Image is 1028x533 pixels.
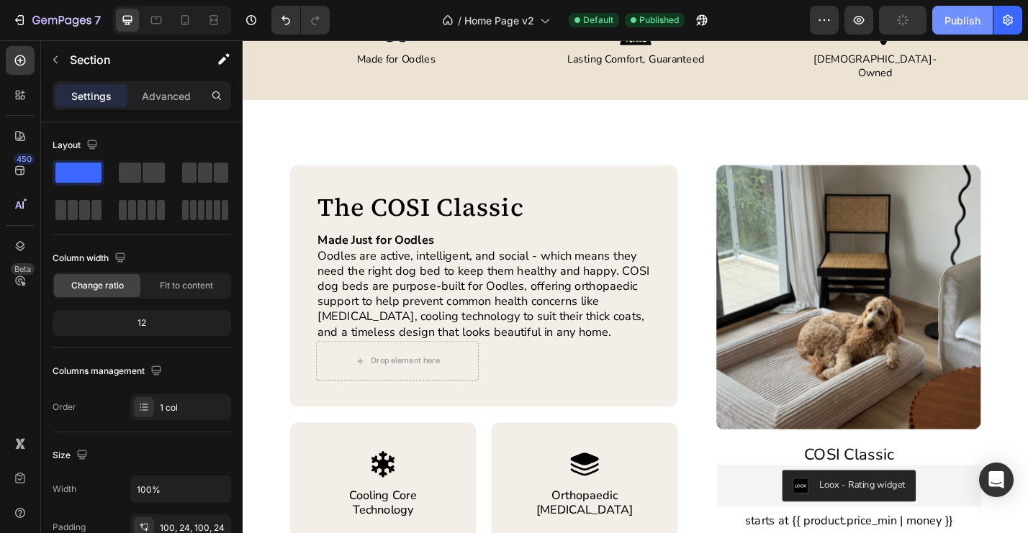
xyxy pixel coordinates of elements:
[634,481,729,496] div: Loox - Rating widget
[53,483,76,496] div: Width
[944,13,980,28] div: Publish
[304,492,448,526] p: Orthopaedic [MEDICAL_DATA]
[6,6,107,35] button: 7
[605,481,622,498] img: loox.png
[458,13,461,28] span: /
[71,88,112,104] p: Settings
[11,263,35,275] div: Beta
[53,249,129,268] div: Column width
[464,13,534,28] span: Home Page v2
[521,444,812,468] h1: COSI Classic
[521,137,812,428] a: COSI Classic
[71,279,124,292] span: Change ratio
[70,51,188,68] p: Section
[271,6,330,35] div: Undo/Redo
[55,313,228,333] div: 12
[53,401,76,414] div: Order
[131,476,230,502] input: Auto
[243,40,1028,533] iframe: Design area
[53,446,91,465] div: Size
[53,362,165,381] div: Columns management
[160,401,227,414] div: 1 col
[979,463,1014,497] div: Open Intercom Messenger
[142,88,191,104] p: Advanced
[583,14,613,27] span: Default
[14,153,35,165] div: 450
[359,449,393,483] img: gempages_572669083955233944-beecfc67-8806-48ff-8872-f80d06f0d6a3.webp
[94,12,101,29] p: 7
[160,279,213,292] span: Fit to content
[82,492,226,526] p: Cooling Core Technology
[53,136,101,155] div: Layout
[932,6,993,35] button: Publish
[639,14,679,27] span: Published
[593,473,740,507] button: Loox - Rating widget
